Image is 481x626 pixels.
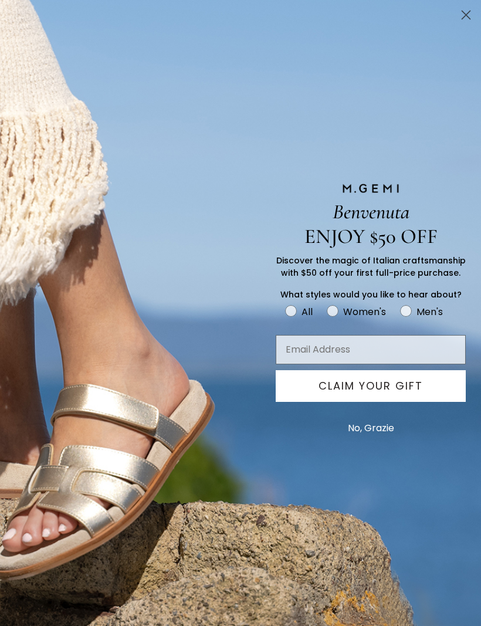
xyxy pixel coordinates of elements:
[304,224,438,249] span: ENJOY $50 OFF
[341,183,400,194] img: M.GEMI
[280,289,462,300] span: What styles would you like to hear about?
[302,304,313,319] div: All
[333,199,409,224] span: Benvenuta
[276,335,466,364] input: Email Address
[456,5,476,25] button: Close dialog
[276,370,466,402] button: CLAIM YOUR GIFT
[342,414,400,443] button: No, Grazie
[276,255,466,279] span: Discover the magic of Italian craftsmanship with $50 off your first full-price purchase.
[416,304,443,319] div: Men's
[343,304,386,319] div: Women's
